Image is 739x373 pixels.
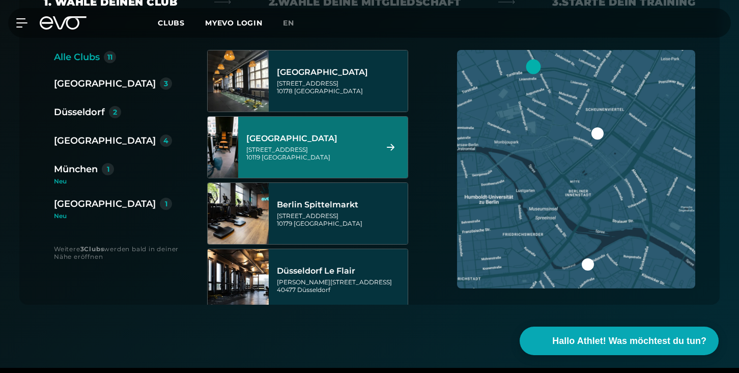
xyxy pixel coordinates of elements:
[107,54,112,61] div: 11
[54,134,156,148] div: [GEOGRAPHIC_DATA]
[208,249,269,310] img: Düsseldorf Le Flair
[54,197,156,211] div: [GEOGRAPHIC_DATA]
[84,245,104,253] strong: Clubs
[277,212,405,227] div: [STREET_ADDRESS] 10179 [GEOGRAPHIC_DATA]
[283,18,294,28] span: en
[277,67,405,77] div: [GEOGRAPHIC_DATA]
[54,105,105,119] div: Düsseldorf
[552,334,706,348] span: Hallo Athlet! Was möchtest du tun?
[165,200,167,207] div: 1
[192,117,253,178] img: Berlin Rosenthaler Platz
[283,17,306,29] a: en
[54,213,172,219] div: Neu
[246,146,374,161] div: [STREET_ADDRESS] 10119 [GEOGRAPHIC_DATA]
[54,245,187,260] div: Weitere werden bald in deiner Nähe eröffnen
[277,278,405,294] div: [PERSON_NAME][STREET_ADDRESS] 40477 Düsseldorf
[277,79,405,95] div: [STREET_ADDRESS] 10178 [GEOGRAPHIC_DATA]
[54,50,100,64] div: Alle Clubs
[113,109,117,116] div: 2
[80,245,84,253] strong: 3
[246,134,374,144] div: [GEOGRAPHIC_DATA]
[54,162,98,176] div: München
[457,50,695,288] img: map
[158,18,205,28] a: Clubs
[277,266,405,276] div: Düsseldorf Le Flair
[208,183,269,244] img: Berlin Spittelmarkt
[107,166,109,173] div: 1
[163,137,168,144] div: 4
[205,18,263,28] a: MYEVO LOGIN
[208,50,269,112] img: Berlin Alexanderplatz
[164,80,168,87] div: 3
[54,178,180,184] div: Neu
[520,327,719,355] button: Hallo Athlet! Was möchtest du tun?
[277,200,405,210] div: Berlin Spittelmarkt
[54,76,156,91] div: [GEOGRAPHIC_DATA]
[158,18,185,28] span: Clubs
